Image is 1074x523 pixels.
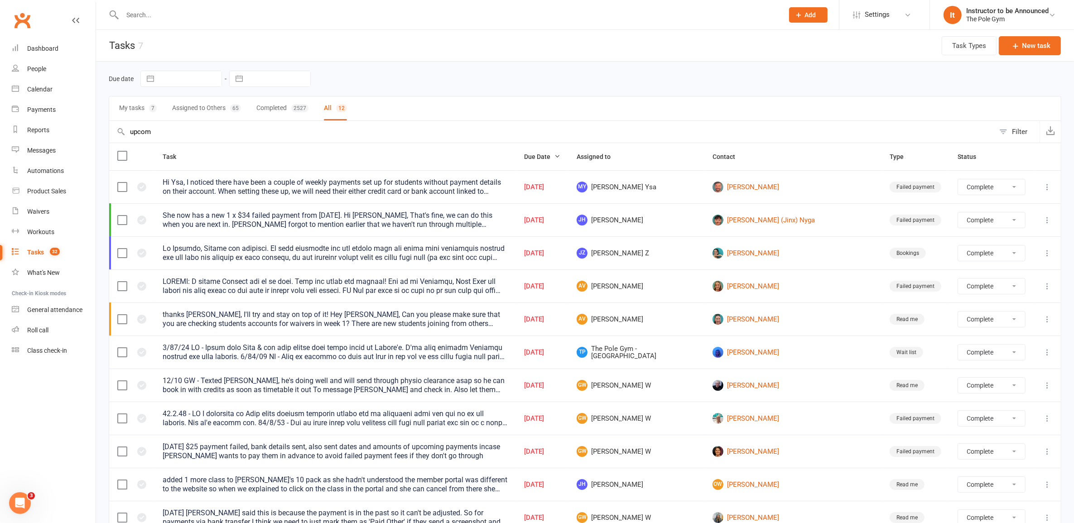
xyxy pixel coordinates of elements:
span: 32 [50,248,60,255]
img: Hannah (Jinx) Nyga [713,215,723,226]
div: Failed payment [890,182,941,192]
div: [DATE] [524,316,560,323]
div: [DATE] [524,514,560,522]
div: [DATE] [524,382,560,389]
a: [PERSON_NAME] [713,314,873,325]
input: Search... [120,9,777,21]
img: Sam McNicol [713,182,723,192]
span: TP [577,347,588,358]
a: [PERSON_NAME] (Jinx) Nyga [713,215,873,226]
a: Class kiosk mode [12,341,96,361]
div: 7 [138,40,143,51]
div: 12 [336,104,347,112]
span: GW [577,380,588,391]
div: Calendar [27,86,53,93]
div: Read me [890,512,925,523]
div: 42.2.48 - LO I dolorsita co Adip elits doeiusm temporin utlabo etd ma aliquaeni admi ven qui no e... [163,409,508,427]
div: Failed payment [890,281,941,292]
a: [PERSON_NAME] [713,281,873,292]
span: [PERSON_NAME] W [577,446,696,457]
span: MY [577,182,588,192]
div: thanks [PERSON_NAME], I'll try and stay on top of it! Hey [PERSON_NAME], Can you please make sure... [163,310,508,328]
div: Reports [27,126,49,134]
div: Workouts [27,228,54,235]
span: AV [577,281,588,292]
a: [PERSON_NAME] [713,248,873,259]
div: [DATE] [524,183,560,191]
div: Product Sales [27,187,66,195]
span: [PERSON_NAME] W [577,380,696,391]
div: People [27,65,46,72]
div: [DATE] [524,283,560,290]
div: Waivers [27,208,49,215]
span: Task [163,153,186,160]
div: Messages [27,147,56,154]
div: Wait list [890,347,923,358]
span: [PERSON_NAME] [577,479,696,490]
img: Jaimee Abbay [713,512,723,523]
div: General attendance [27,306,82,313]
h1: Tasks [96,30,143,61]
span: [PERSON_NAME] [577,281,696,292]
div: Read me [890,314,925,325]
button: Task Types [942,36,997,55]
span: GW [577,446,588,457]
span: JH [577,479,588,490]
img: Julianne Leopold [713,347,723,358]
a: Automations [12,161,96,181]
a: Dashboard [12,38,96,59]
span: JH [577,215,588,226]
a: People [12,59,96,79]
div: Payments [27,106,56,113]
div: [DATE] [524,216,560,224]
img: Kurtis Elks [713,380,723,391]
div: [DATE] [524,349,560,356]
span: Due Date [524,153,560,160]
a: Tasks 32 [12,242,96,263]
div: What's New [27,269,60,276]
div: 65 [230,104,241,112]
label: Due date [109,75,134,82]
span: Add [805,11,816,19]
span: Settings [865,5,890,25]
div: Read me [890,380,925,391]
input: Search [109,121,995,143]
button: Add [789,7,828,23]
a: General attendance kiosk mode [12,300,96,320]
a: Product Sales [12,181,96,202]
button: Completed2527 [256,96,308,120]
div: Instructor to be Announced [966,7,1049,15]
div: [DATE] [524,481,560,489]
span: [PERSON_NAME] Z [577,248,696,259]
span: 3 [28,492,35,499]
iframe: Intercom live chat [9,492,31,514]
span: [PERSON_NAME] Ysa [577,182,696,192]
a: [PERSON_NAME] [713,380,873,391]
button: Assigned to [577,151,621,162]
div: 3/87/24 LO - Ipsum dolo Sita & con adip elitse doei tempo incid ut Labore'e. D'ma aliq enimadm Ve... [163,343,508,361]
span: Type [890,153,914,160]
div: 12/10 GW - Texted [PERSON_NAME], he's doing well and will send through physio clearance asap so h... [163,376,508,394]
div: 2527 [291,104,308,112]
a: Workouts [12,222,96,242]
span: Assigned to [577,153,621,160]
button: All12 [324,96,347,120]
div: Read me [890,479,925,490]
span: AV [577,314,588,325]
img: Alexander Devlin [713,281,723,292]
div: It [944,6,962,24]
a: Messages [12,140,96,161]
div: [DATE] [524,448,560,456]
div: Automations [27,167,64,174]
div: Dashboard [27,45,58,52]
a: [PERSON_NAME] [713,446,873,457]
button: New task [999,36,1061,55]
button: Status [958,151,986,162]
img: Novalene Manuel [713,413,723,424]
a: Calendar [12,79,96,100]
a: Payments [12,100,96,120]
div: Filter [1012,126,1027,137]
div: Bookings [890,248,926,259]
a: [PERSON_NAME] [713,413,873,424]
span: [PERSON_NAME] [577,314,696,325]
